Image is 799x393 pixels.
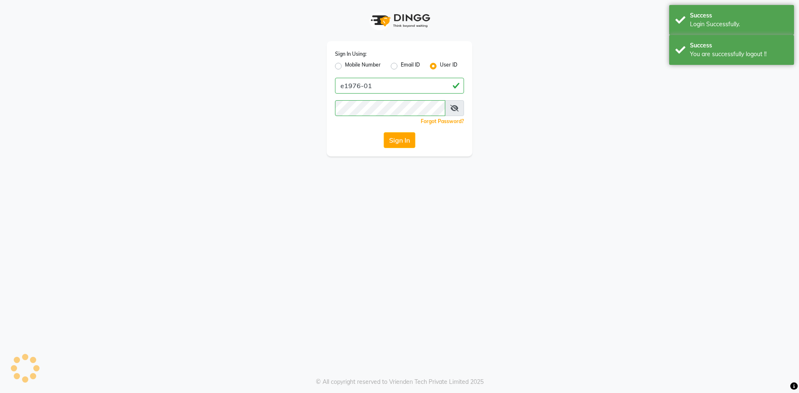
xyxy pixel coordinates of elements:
[690,20,788,29] div: Login Successfully.
[366,8,433,33] img: logo1.svg
[335,78,464,94] input: Username
[421,118,464,124] a: Forgot Password?
[335,50,367,58] label: Sign In Using:
[335,100,445,116] input: Username
[690,50,788,59] div: You are successfully logout !!
[401,61,420,71] label: Email ID
[440,61,457,71] label: User ID
[690,41,788,50] div: Success
[690,11,788,20] div: Success
[345,61,381,71] label: Mobile Number
[384,132,415,148] button: Sign In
